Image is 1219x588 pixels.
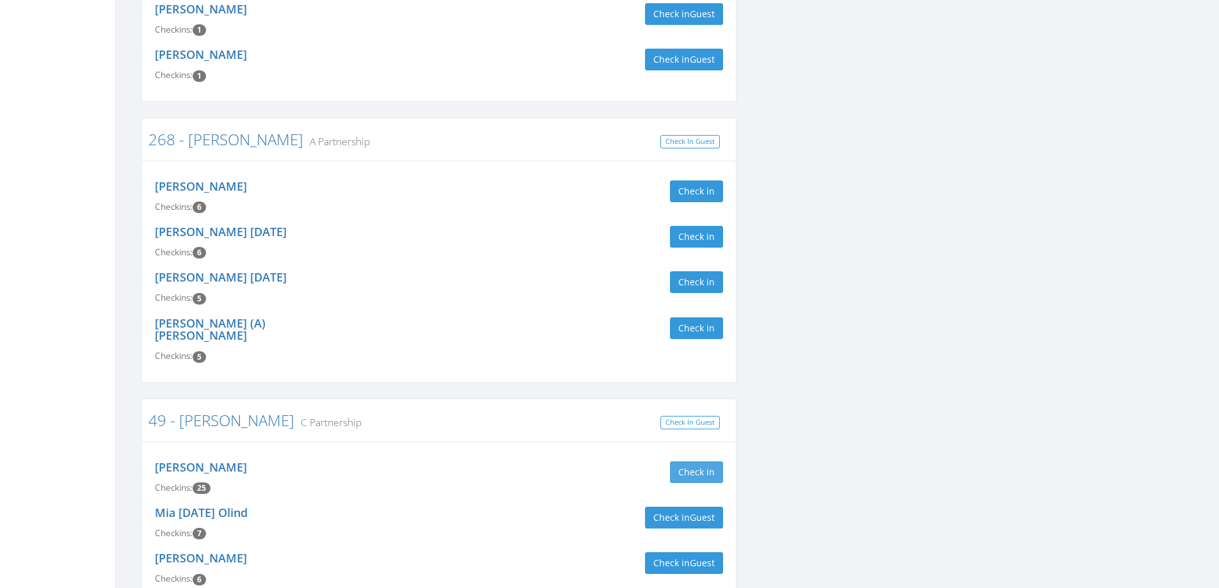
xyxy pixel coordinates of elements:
span: Checkin count [193,293,206,305]
span: Checkins: [155,573,193,584]
span: Checkins: [155,527,193,539]
small: C Partnership [294,415,362,429]
span: Checkins: [155,350,193,362]
button: Check inGuest [645,3,723,25]
span: Checkin count [193,482,211,494]
a: [PERSON_NAME] [DATE] [155,224,287,239]
span: Checkin count [193,70,206,82]
a: Mia [DATE] Olind [155,505,248,520]
button: Check inGuest [645,507,723,528]
button: Check inGuest [645,552,723,574]
span: Guest [690,53,715,65]
button: Check in [670,461,723,483]
button: Check in [670,271,723,293]
span: Checkin count [193,351,206,363]
small: A Partnership [303,134,370,148]
span: Checkins: [155,201,193,212]
button: Check in [670,317,723,339]
a: [PERSON_NAME] [155,179,247,194]
span: Guest [690,511,715,523]
button: Check in [670,226,723,248]
span: Checkins: [155,24,193,35]
span: Checkins: [155,292,193,303]
span: Checkins: [155,482,193,493]
span: Guest [690,557,715,569]
button: Check in [670,180,723,202]
span: Checkins: [155,246,193,258]
span: Checkin count [193,574,206,585]
span: Checkin count [193,202,206,213]
a: [PERSON_NAME] (A) [PERSON_NAME] [155,315,266,344]
a: Check In Guest [660,135,720,148]
a: [PERSON_NAME] [155,550,247,566]
span: Checkin count [193,528,206,539]
span: Guest [690,8,715,20]
span: Checkins: [155,69,193,81]
a: [PERSON_NAME] [155,1,247,17]
a: Check In Guest [660,416,720,429]
span: Checkin count [193,24,206,36]
button: Check inGuest [645,49,723,70]
span: Checkin count [193,247,206,258]
a: 268 - [PERSON_NAME] [148,129,303,150]
a: [PERSON_NAME] [DATE] [155,269,287,285]
a: [PERSON_NAME] [155,459,247,475]
a: [PERSON_NAME] [155,47,247,62]
a: 49 - [PERSON_NAME] [148,409,294,431]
